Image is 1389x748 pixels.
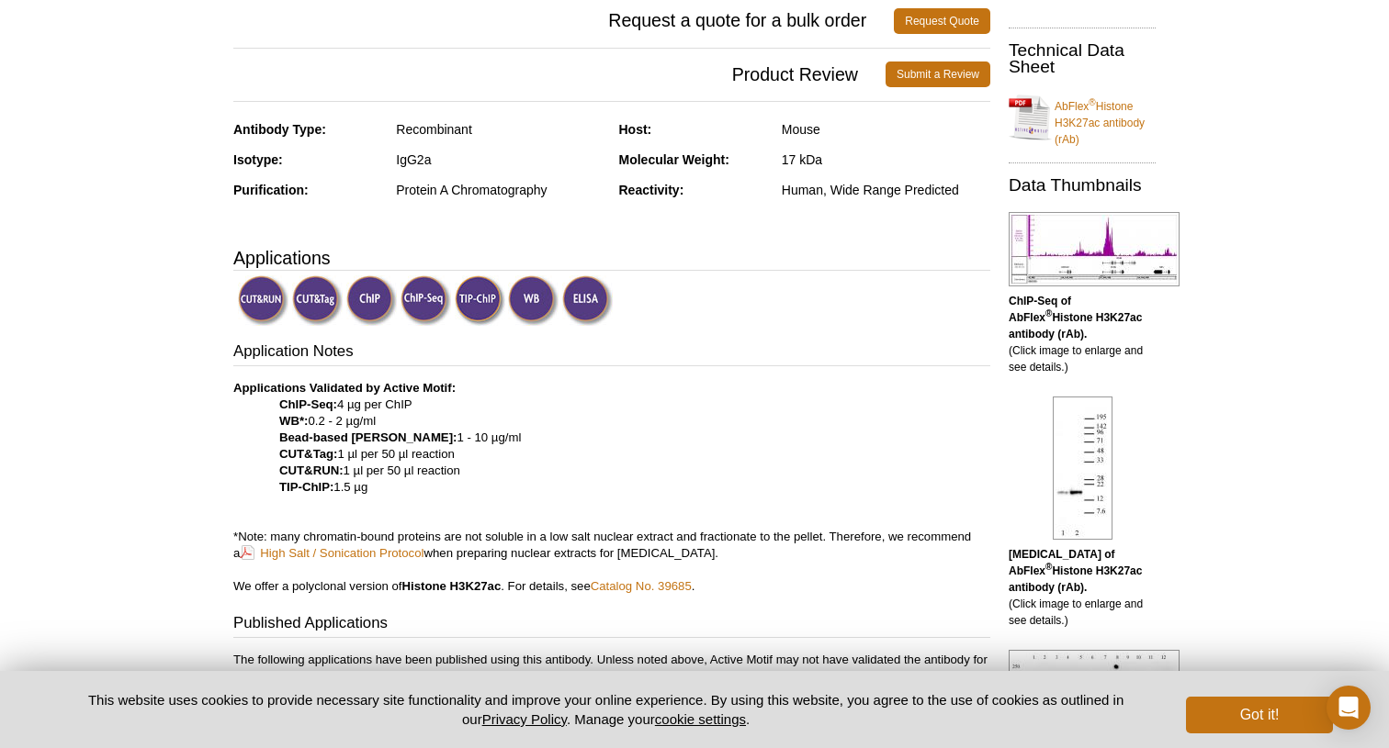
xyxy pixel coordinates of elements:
button: Got it! [1186,697,1333,733]
img: ChIP Validated [346,275,397,326]
strong: Reactivity: [619,183,684,197]
img: CUT&Tag Validated [292,275,343,326]
span: Request a quote for a bulk order [233,8,894,34]
strong: CUT&Tag: [279,447,337,461]
span: Product Review [233,61,886,87]
p: 4 µg per ChIP 0.2 - 2 µg/ml 1 - 10 µg/ml 1 µl per 50 µl reaction 1 µl per 50 µl reaction 1.5 µg *... [233,380,990,595]
img: Western Blot Validated [508,275,559,326]
img: CUT&RUN Validated [238,275,288,326]
a: High Salt / Sonication Protocol [240,544,423,562]
div: Open Intercom Messenger [1327,686,1371,730]
strong: TIP-ChIP: [279,480,333,494]
div: IgG2a [396,151,604,168]
p: (Click image to enlarge and see details.) [1009,546,1156,629]
strong: Host: [619,122,652,137]
b: Histone H3K27ac [402,579,502,593]
sup: ® [1089,97,1095,107]
b: [MEDICAL_DATA] of AbFlex Histone H3K27ac antibody (rAb). [1009,548,1142,594]
p: (Click image to enlarge and see details.) [1009,293,1156,375]
div: 17 kDa [782,151,990,168]
strong: CUT&RUN: [279,463,344,477]
sup: ® [1045,562,1052,572]
img: ChIP-Seq Validated [401,275,451,326]
a: AbFlex®Histone H3K27ac antibody (rAb) [1009,87,1156,148]
a: Request Quote [894,8,990,34]
strong: ChIP-Seq: [279,397,337,411]
b: Applications Validated by Active Motif: [233,381,456,395]
a: Privacy Policy [482,711,567,727]
img: AbFlex<sup>®</sup> Histone H3K27ac antibody (rAb) tested by ChIP-Seq. [1009,212,1180,286]
div: Mouse [782,121,990,138]
h3: Applications [233,244,990,272]
img: Enzyme-linked Immunosorbent Assay Validated [562,275,613,326]
img: AbFlex<sup>®</sup> Histone H3K27ac antibody (rAb) tested by TIP-ChIP. [1009,650,1180,712]
a: Submit a Review [886,61,990,87]
a: Catalog No. 39685 [591,579,692,593]
strong: Molecular Weight: [619,152,729,167]
h3: Published Applications [233,612,990,638]
button: cookie settings [655,711,746,727]
strong: Isotype: [233,152,283,167]
div: Protein A Chromatography [396,182,604,198]
h3: Application Notes [233,341,990,366]
p: This website uses cookies to provide necessary site functionality and improve your online experie... [56,690,1156,729]
div: Recombinant [396,121,604,138]
b: ChIP-Seq of AbFlex Histone H3K27ac antibody (rAb). [1009,295,1142,341]
h2: Technical Data Sheet [1009,42,1156,75]
div: Human, Wide Range Predicted [782,182,990,198]
strong: Antibody Type: [233,122,326,137]
strong: Bead-based [PERSON_NAME]: [279,430,457,444]
strong: Purification: [233,183,309,197]
sup: ® [1045,308,1052,318]
img: TIP-ChIP Validated [455,275,505,326]
img: AbFlex<sup>®</sup> Histone H3K27ac antibody (rAb) tested by Western blot. [1053,396,1112,540]
h2: Data Thumbnails [1009,177,1156,194]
